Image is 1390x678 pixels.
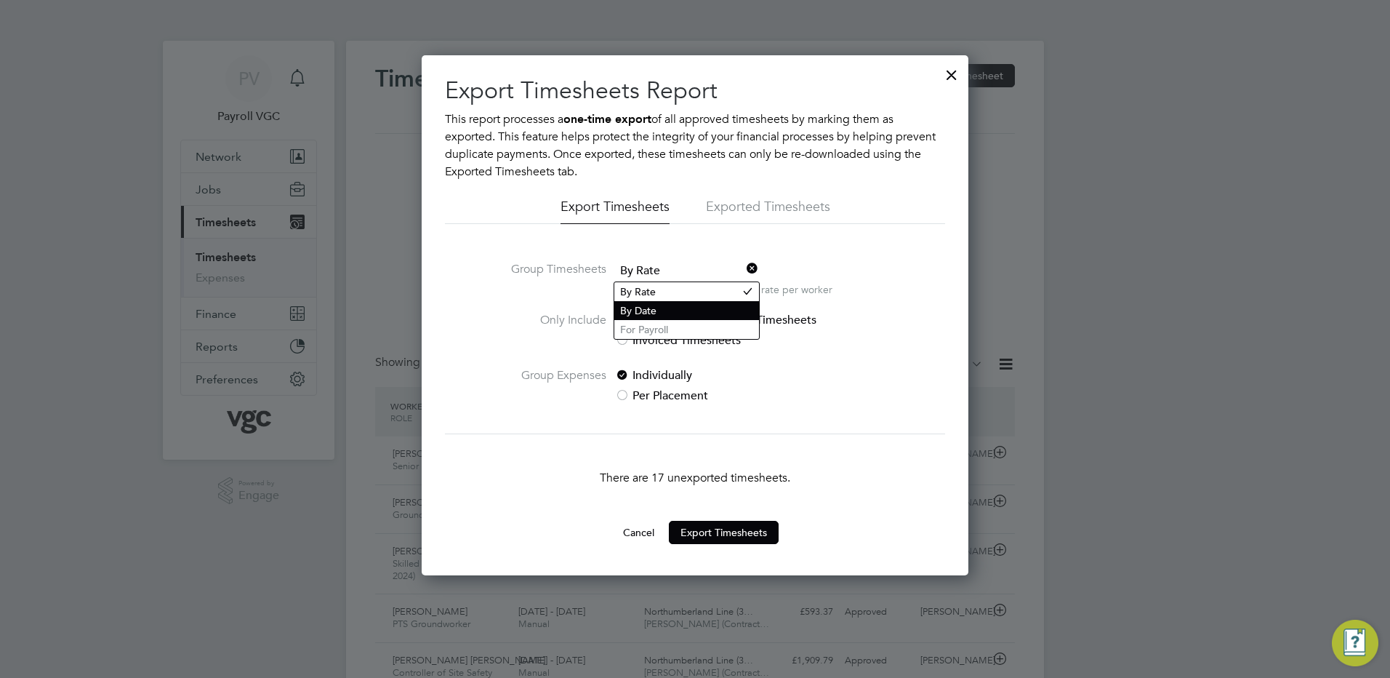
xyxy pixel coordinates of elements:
h2: Export Timesheets Report [445,76,945,106]
li: By Rate [614,282,759,301]
p: This report processes a of all approved timesheets by marking them as exported. This feature help... [445,111,945,180]
label: Group Expenses [497,367,606,404]
span: By Rate [615,260,758,282]
li: Exported Timesheets [706,198,830,224]
label: Per Placement [615,387,859,404]
label: Group Timesheets [497,260,606,294]
button: Engage Resource Center [1332,620,1378,666]
button: Export Timesheets [669,521,779,544]
label: Invoiced Timesheets [615,332,859,349]
li: By Date [614,301,759,320]
li: For Payroll [614,320,759,339]
b: one-time export [563,112,651,126]
button: Cancel [611,521,666,544]
p: There are 17 unexported timesheets. [445,469,945,487]
li: Export Timesheets [561,198,670,224]
label: Individually [615,367,859,384]
label: Only Include [497,311,606,349]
